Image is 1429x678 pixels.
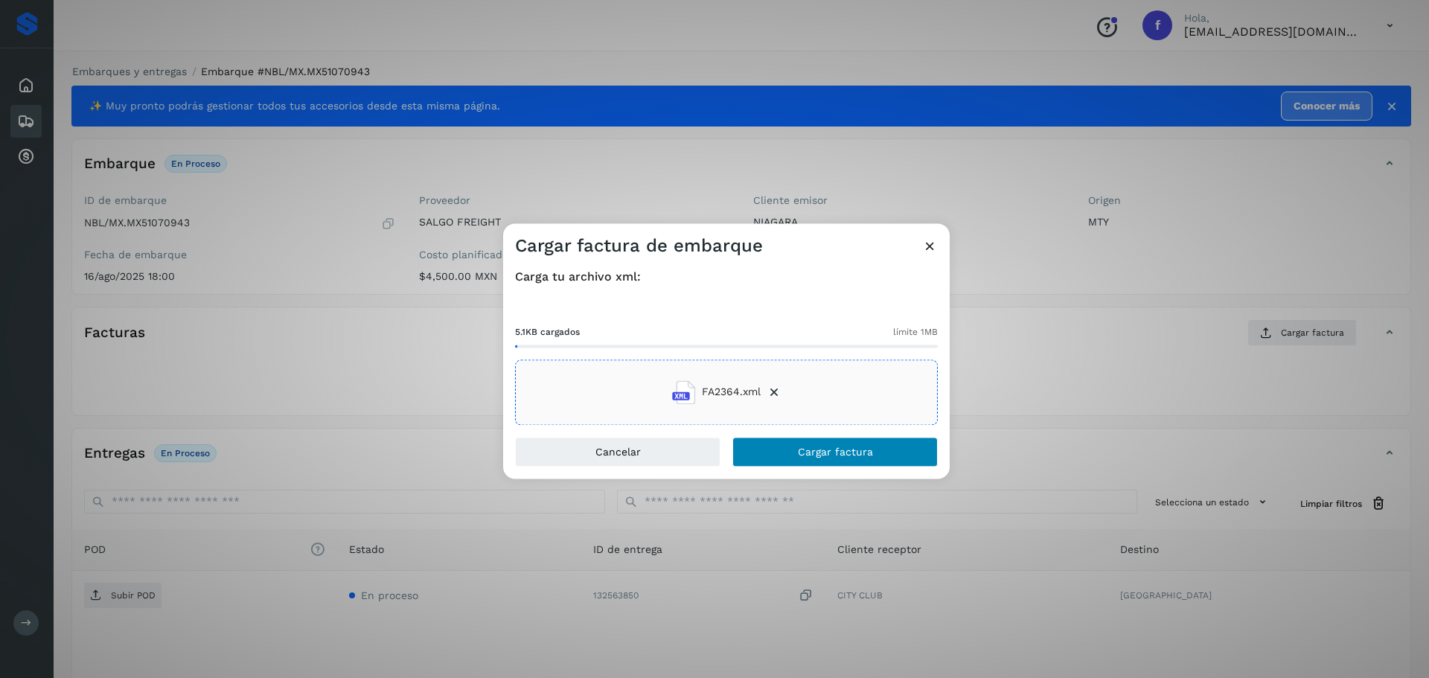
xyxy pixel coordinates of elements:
span: límite 1MB [893,325,938,339]
h4: Carga tu archivo xml: [515,269,938,284]
h3: Cargar factura de embarque [515,235,763,257]
button: Cargar factura [732,437,938,467]
span: Cancelar [595,447,641,457]
button: Cancelar [515,437,720,467]
span: Cargar factura [798,447,873,457]
span: FA2364.xml [702,385,761,400]
span: 5.1KB cargados [515,325,580,339]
